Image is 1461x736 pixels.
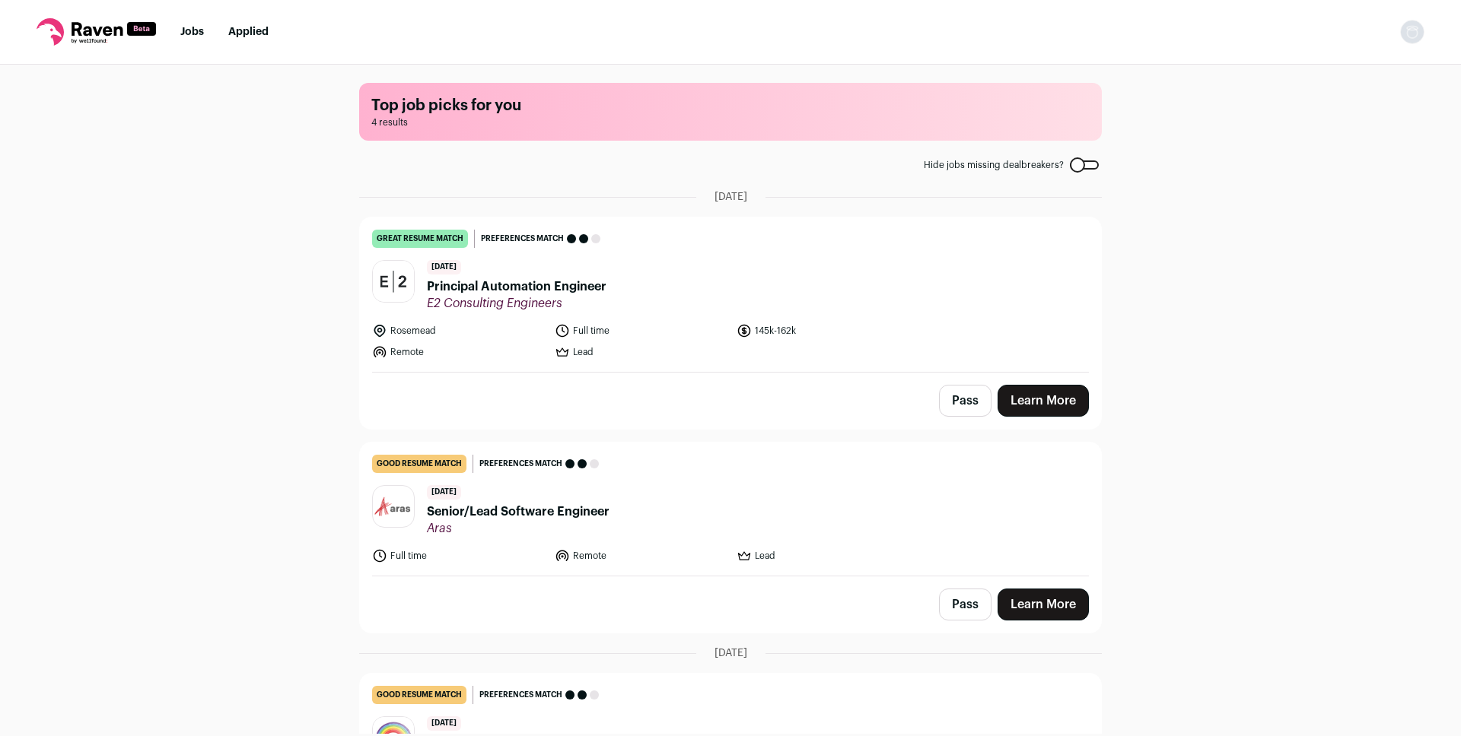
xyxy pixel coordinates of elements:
[1400,20,1424,44] button: Open dropdown
[479,456,562,471] span: Preferences match
[372,230,468,248] div: great resume match
[180,27,204,37] a: Jobs
[372,548,546,563] li: Full time
[481,231,564,246] span: Preferences match
[737,323,910,338] li: 145k-162k
[924,159,1064,171] span: Hide jobs missing dealbreakers?
[555,323,728,338] li: Full time
[427,278,606,296] span: Principal Automation Engineer
[1400,20,1424,44] img: nopic.png
[371,95,1090,116] h1: Top job picks for you
[939,385,992,417] button: Pass
[372,686,466,704] div: good resume match
[555,548,728,563] li: Remote
[360,217,1101,372] a: great resume match Preferences match [DATE] Principal Automation Engineer E2 Consulting Engineers...
[427,260,461,274] span: [DATE]
[228,27,269,37] a: Applied
[479,687,562,703] span: Preferences match
[427,716,461,731] span: [DATE]
[372,344,546,360] li: Remote
[715,646,747,661] span: [DATE]
[372,323,546,338] li: Rosemead
[998,588,1089,620] a: Learn More
[427,485,461,500] span: [DATE]
[427,521,610,536] span: Aras
[360,443,1101,576] a: good resume match Preferences match [DATE] Senior/Lead Software Engineer Aras Full time Remote Lead
[427,503,610,521] span: Senior/Lead Software Engineer
[373,494,414,519] img: 2017c1dfb4911cd904e63c932d7856fb16484004edf58c250fc68f92c4b1af28.png
[998,385,1089,417] a: Learn More
[939,588,992,620] button: Pass
[715,189,747,205] span: [DATE]
[427,296,606,311] span: E2 Consulting Engineers
[371,116,1090,128] span: 4 results
[737,548,910,563] li: Lead
[373,261,414,302] img: e655ef3e5c0c5835acd8abb294e61fd09d458ea2898d0cdd6f7a9f6ba0f2084f.jpg
[372,455,466,473] div: good resume match
[555,344,728,360] li: Lead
